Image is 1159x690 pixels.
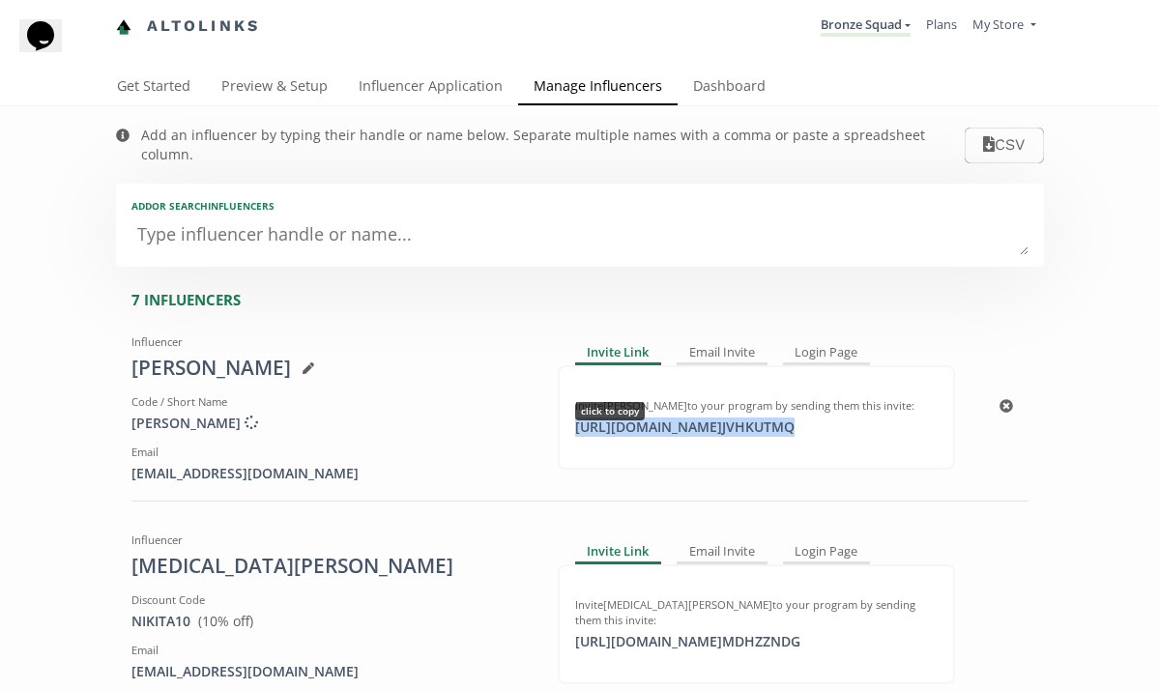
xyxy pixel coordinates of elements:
[198,612,253,630] span: ( 10 % off)
[131,592,529,608] div: Discount Code
[101,69,206,107] a: Get Started
[575,597,938,628] div: Invite [MEDICAL_DATA][PERSON_NAME] to your program by sending them this invite:
[965,128,1043,163] button: CSV
[206,69,343,107] a: Preview & Setup
[131,464,529,483] div: [EMAIL_ADDRESS][DOMAIN_NAME]
[575,402,645,419] div: click to copy
[564,632,812,651] div: [URL][DOMAIN_NAME] MDHZZNDG
[343,69,518,107] a: Influencer Application
[131,643,529,658] div: Email
[116,19,131,35] img: favicon-32x32.png
[131,394,529,410] div: Code / Short Name
[131,532,529,548] div: Influencer
[783,342,871,365] div: Login Page
[131,662,529,681] div: [EMAIL_ADDRESS][DOMAIN_NAME]
[131,552,529,581] div: [MEDICAL_DATA][PERSON_NAME]
[564,417,806,437] div: [URL][DOMAIN_NAME] JVHKUTMQ
[783,540,871,563] div: Login Page
[116,11,261,43] a: Altolinks
[575,540,662,563] div: Invite Link
[131,354,529,383] div: [PERSON_NAME]
[926,15,957,33] a: Plans
[131,414,258,432] span: [PERSON_NAME]
[677,540,768,563] div: Email Invite
[678,69,781,107] a: Dashboard
[141,126,966,164] div: Add an influencer by typing their handle or name below. Separate multiple names with a comma or p...
[131,612,190,630] a: NIKITA10
[19,19,81,77] iframe: chat widget
[131,199,1029,213] div: Add or search INFLUENCERS
[575,398,938,414] div: Invite [PERSON_NAME] to your program by sending them this invite:
[575,342,662,365] div: Invite Link
[821,15,911,37] a: Bronze Squad
[972,15,1024,33] span: My Store
[131,290,1044,310] div: 7 INFLUENCERS
[518,69,678,107] a: Manage Influencers
[131,334,529,350] div: Influencer
[972,15,1035,38] a: My Store
[131,445,529,460] div: Email
[677,342,768,365] div: Email Invite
